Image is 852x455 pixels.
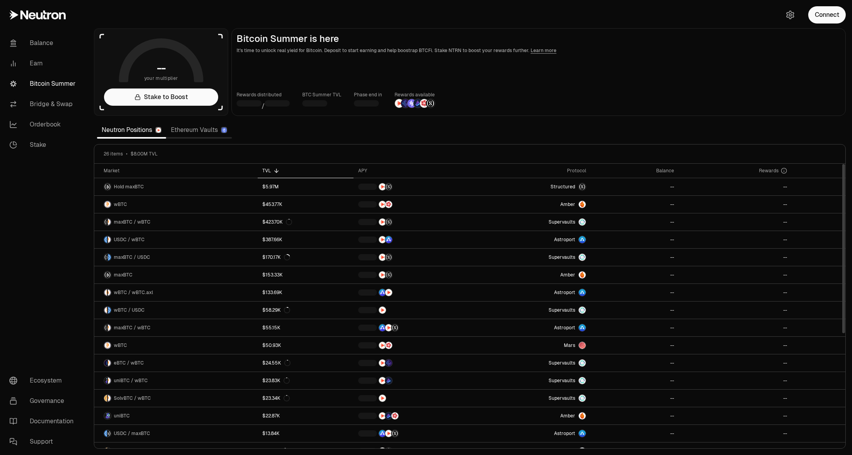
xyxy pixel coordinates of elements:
span: Supervaults [549,219,575,225]
a: -- [591,319,679,336]
span: Supervaults [549,307,575,313]
a: NTRNMars Fragments [353,337,476,354]
a: Governance [3,391,84,411]
div: $133.69K [262,289,282,296]
a: Documentation [3,411,84,432]
div: $11.39K [262,448,288,454]
a: $55.15K [258,319,353,336]
img: Mars Fragments [385,201,392,208]
a: NTRNStructured Points [353,249,476,266]
a: uniBTC LogowBTC LogouniBTC / wBTC [94,372,258,389]
img: Supervaults [579,218,586,226]
span: Amber [560,413,575,419]
button: NTRNBedrock DiamondsMars Fragments [358,412,471,420]
img: USDC Logo [104,236,107,243]
a: ASTRONTRNStructured Points [353,319,476,336]
img: NTRN [379,359,386,367]
img: Structured Points [385,448,392,455]
div: Protocol [481,168,586,174]
a: eBTC LogowBTC LogoeBTC / wBTC [94,354,258,372]
span: maxBTC / wBTC [114,325,151,331]
a: NTRN [353,390,476,407]
img: NTRN [385,289,392,296]
span: wBTC [114,342,127,348]
a: maxBTC LogoUSDC LogomaxBTC / USDC [94,249,258,266]
img: wBTC Logo [104,201,111,208]
a: Ethereum Vaults [166,122,232,138]
img: SolvBTC Logo [104,448,107,455]
img: NTRN [379,377,386,384]
img: Structured Points [385,254,392,261]
p: Rewards available [395,91,435,99]
img: wBTC Logo [108,218,111,226]
h1: -- [157,62,166,74]
h2: Bitcoin Summer is here [237,33,841,44]
div: $50.93K [262,342,281,348]
a: Balance [3,33,84,53]
button: Connect [808,6,846,23]
span: Supervaults [549,377,575,384]
button: NTRNEtherFi Points [358,359,471,367]
div: APY [358,168,471,174]
img: maxBTC [579,183,586,190]
img: Neutron Logo [156,128,161,133]
a: -- [591,213,679,231]
div: $23.34K [262,395,290,401]
div: $13.84K [262,430,280,437]
a: $387.66K [258,231,353,248]
span: SolvBTC / maxBTC [114,448,156,454]
span: your multiplier [144,74,178,82]
a: $153.33K [258,266,353,283]
a: NTRN [353,302,476,319]
img: EtherFi Points [385,359,392,367]
span: maxBTC / USDC [114,254,150,260]
a: -- [679,302,792,319]
img: maxBTC Logo [104,271,111,278]
a: Stake to Boost [104,88,218,106]
span: Astroport [554,430,575,437]
a: Earn [3,53,84,74]
img: NTRN [379,342,386,349]
a: -- [591,178,679,195]
a: Bitcoin Summer [3,74,84,94]
div: Balance [596,168,674,174]
a: USDC LogowBTC LogoUSDC / wBTC [94,231,258,248]
img: NTRN [379,307,386,314]
a: maxBTC LogowBTC LogomaxBTC / wBTC [94,213,258,231]
p: Rewards distributed [237,91,290,99]
p: Phase end in [354,91,382,99]
a: Stake [3,135,84,155]
div: Market [104,168,253,174]
a: -- [591,372,679,389]
a: -- [591,354,679,372]
img: NTRN [379,254,386,261]
img: wBTC.axl Logo [108,289,111,296]
img: maxBTC Logo [108,448,111,455]
button: ASTRONTRN [358,289,471,296]
span: wBTC [114,201,127,208]
span: Supervaults [549,448,575,454]
a: Astroport [476,231,591,248]
a: SupervaultsSupervaults [476,249,591,266]
button: NTRNStructured Points [358,447,471,455]
a: -- [679,337,792,354]
img: maxBTC Logo [104,254,107,261]
img: EtherFi Points [401,99,410,108]
a: $22.87K [258,407,353,424]
a: -- [591,425,679,442]
a: -- [679,266,792,283]
a: SupervaultsSupervaults [476,390,591,407]
a: SupervaultsSupervaults [476,213,591,231]
img: USDC Logo [108,254,111,261]
div: $453.77K [262,201,282,208]
img: NTRN [385,324,392,331]
img: Structured Points [385,183,392,190]
img: ASTRO [379,430,386,437]
span: Astroport [554,325,575,331]
img: maxBTC Logo [104,324,107,331]
span: Structured [551,184,575,190]
img: wBTC Logo [104,307,107,314]
a: -- [591,249,679,266]
a: Learn more [531,47,556,54]
span: USDC / maxBTC [114,430,150,437]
